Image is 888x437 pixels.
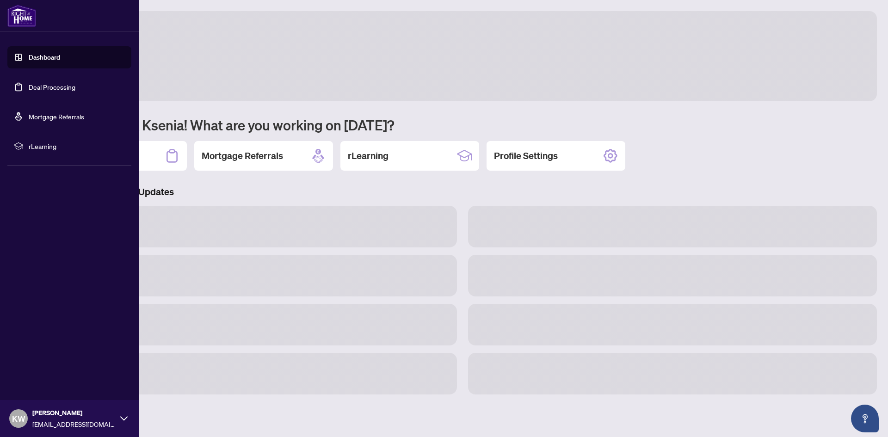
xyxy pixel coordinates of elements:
h2: Mortgage Referrals [202,149,283,162]
h1: Welcome back Ksenia! What are you working on [DATE]? [48,116,877,134]
h2: Profile Settings [494,149,558,162]
button: Open asap [851,405,879,432]
a: Dashboard [29,53,60,62]
img: logo [7,5,36,27]
span: KW [12,412,25,425]
a: Deal Processing [29,83,75,91]
span: [PERSON_NAME] [32,408,116,418]
h3: Brokerage & Industry Updates [48,185,877,198]
span: [EMAIL_ADDRESS][DOMAIN_NAME] [32,419,116,429]
span: rLearning [29,141,125,151]
a: Mortgage Referrals [29,112,84,121]
h2: rLearning [348,149,388,162]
